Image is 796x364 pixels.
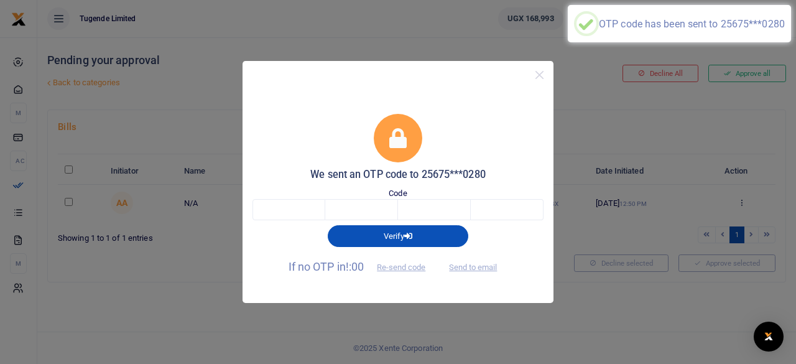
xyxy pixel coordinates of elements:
div: Open Intercom Messenger [754,322,784,352]
div: OTP code has been sent to 25675***0280 [599,18,785,30]
button: Verify [328,225,468,246]
button: Close [530,66,548,84]
span: If no OTP in [289,260,437,273]
h5: We sent an OTP code to 25675***0280 [252,169,544,181]
label: Code [389,187,407,200]
span: !:00 [346,260,364,273]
